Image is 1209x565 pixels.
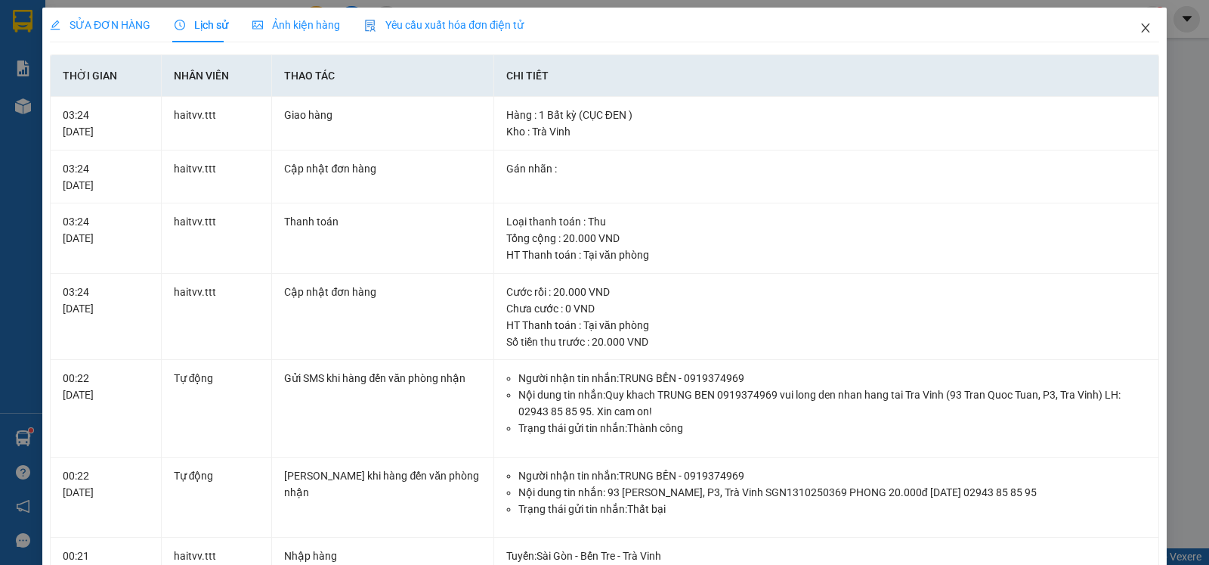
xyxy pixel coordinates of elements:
td: haitvv.ttt [162,274,273,361]
th: Thao tác [272,55,493,97]
div: Nhập hàng [284,548,481,564]
div: Cước rồi : 20.000 VND [506,284,1146,300]
div: 03:24 [DATE] [63,107,149,140]
div: 00:22 [DATE] [63,467,149,501]
div: XUYẾN [98,47,252,65]
div: 03:24 [DATE] [63,213,149,247]
span: Yêu cầu xuất hóa đơn điện tử [364,19,524,31]
span: Gửi: [13,14,36,30]
th: Thời gian [51,55,162,97]
span: SỬA ĐƠN HÀNG [50,19,150,31]
div: 0902379339 [98,65,252,86]
li: Nội dung tin nhắn: 93 [PERSON_NAME], P3, Trà Vinh SGN1310250369 PHONG 20.000đ [DATE] 02943 85 85 95 [518,484,1146,501]
li: Trạng thái gửi tin nhắn: Thành công [518,420,1146,436]
div: Chưa cước : 0 VND [506,300,1146,317]
span: Ảnh kiện hàng [252,19,340,31]
td: haitvv.ttt [162,97,273,151]
li: Trạng thái gửi tin nhắn: Thất bại [518,501,1146,517]
span: Lịch sử [175,19,228,31]
div: 03:24 [DATE] [63,160,149,194]
div: Trà Vinh [13,13,88,49]
li: Người nhận tin nhắn: TRUNG BỀN - 0919374969 [518,467,1146,484]
span: Nhận: [98,13,135,29]
div: 03:24 [DATE] [63,284,149,317]
div: Cập nhật đơn hàng [284,160,481,177]
div: Giao hàng [284,107,481,123]
div: Gán nhãn : [506,160,1146,177]
div: Hàng : 1 Bất kỳ (CỤC ĐEN ) [506,107,1146,123]
td: Tự động [162,360,273,458]
li: Người nhận tin nhắn: TRUNG BỀN - 0919374969 [518,370,1146,386]
button: Close [1124,8,1167,50]
th: Nhân viên [162,55,273,97]
div: Loại thanh toán : Thu [506,213,1146,230]
img: icon [364,20,376,32]
div: Tổng cộng : 20.000 VND [506,230,1146,247]
div: Gửi SMS khi hàng đến văn phòng nhận [284,370,481,386]
div: Cập nhật đơn hàng [284,284,481,300]
td: Tự động [162,458,273,539]
span: edit [50,20,60,30]
div: [GEOGRAPHIC_DATA] [98,13,252,47]
span: CC : [96,99,117,115]
td: haitvv.ttt [162,203,273,274]
td: haitvv.ttt [162,151,273,204]
div: Số tiền thu trước : 20.000 VND [506,334,1146,350]
div: Kho : Trà Vinh [506,123,1146,140]
span: clock-circle [175,20,185,30]
div: 00:22 [DATE] [63,370,149,403]
div: Thanh toán [284,213,481,230]
div: [PERSON_NAME] khi hàng đến văn phòng nhận [284,467,481,501]
span: picture [252,20,263,30]
div: HT Thanh toán : Tại văn phòng [506,317,1146,334]
div: HT Thanh toán : Tại văn phòng [506,247,1146,263]
span: close [1139,22,1152,34]
th: Chi tiết [494,55,1159,97]
div: 20.000 [96,95,253,116]
li: Nội dung tin nhắn: Quy khach TRUNG BEN 0919374969 vui long den nhan hang tai Tra Vinh (93 Tran Qu... [518,386,1146,420]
